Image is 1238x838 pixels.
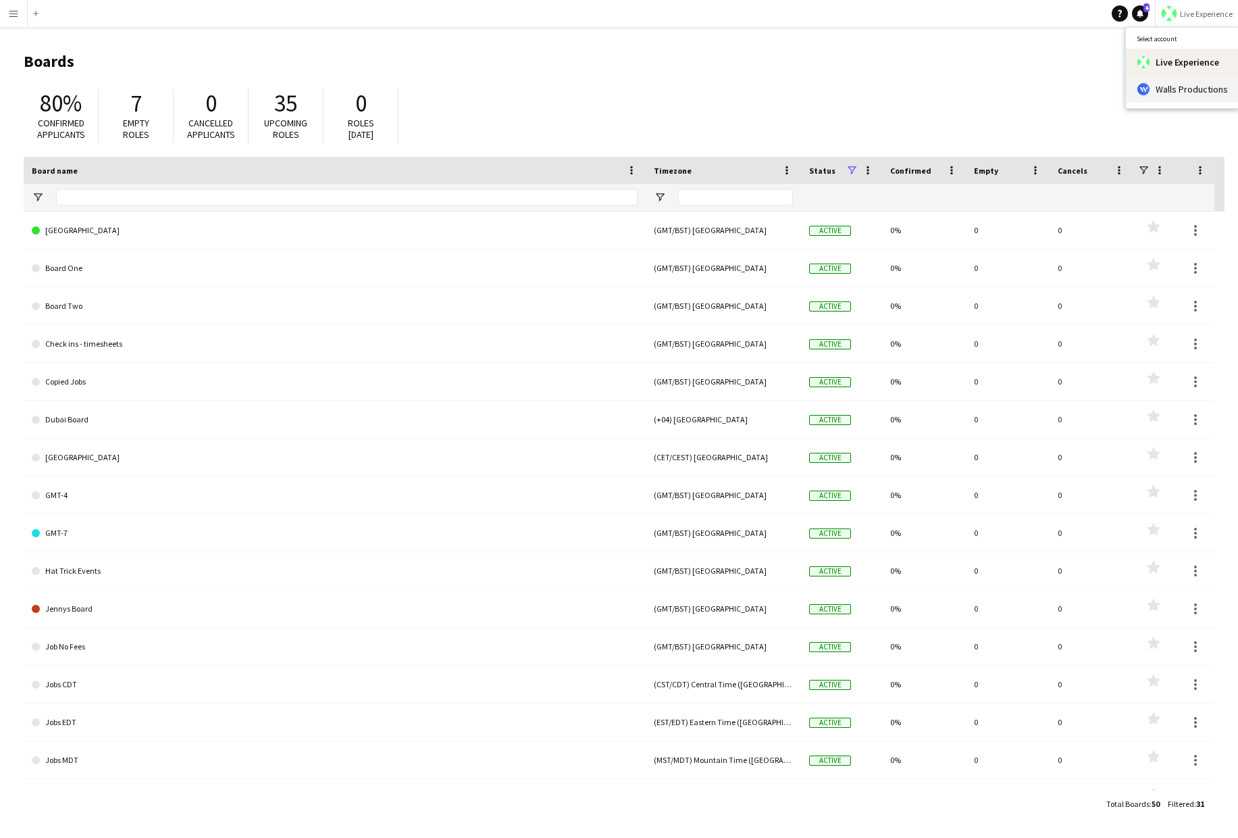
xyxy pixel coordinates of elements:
a: [GEOGRAPHIC_DATA] [32,439,638,476]
a: Dubai Board [32,401,638,439]
div: (GMT/BST) [GEOGRAPHIC_DATA] [646,590,801,627]
span: Board name [32,166,78,176]
img: Logo [1161,5,1177,22]
span: Active [809,264,851,274]
span: 31 [1196,799,1204,809]
div: 0 [966,590,1050,627]
span: Upcoming roles [264,117,307,141]
span: Active [809,718,851,728]
div: 0 [966,212,1050,249]
div: 0% [882,552,966,589]
div: 0% [882,779,966,816]
span: Filtered [1168,799,1194,809]
span: 50 [1152,799,1160,809]
div: 0 [966,401,1050,438]
div: 0 [1050,779,1133,816]
div: (GMT/BST) [GEOGRAPHIC_DATA] [646,363,801,400]
span: Timezone [654,166,692,176]
div: (PST/PDT) Pacific Time ([GEOGRAPHIC_DATA] & [GEOGRAPHIC_DATA]) [646,779,801,816]
span: Total Boards [1106,799,1150,809]
div: 0 [1050,514,1133,551]
div: (GMT/BST) [GEOGRAPHIC_DATA] [646,476,801,514]
input: Timezone Filter Input [678,189,793,205]
div: 0 [1050,439,1133,476]
span: Confirmed [890,166,931,176]
a: 4 [1132,5,1148,22]
div: 0 [966,476,1050,514]
div: 0% [882,666,966,703]
div: 0% [882,363,966,400]
div: 0 [966,287,1050,324]
div: (GMT/BST) [GEOGRAPHIC_DATA] [646,628,801,665]
a: Board Two [32,287,638,325]
span: Active [809,528,851,539]
a: Jobs CDT [32,666,638,704]
span: Active [809,453,851,463]
a: Jobs EDT [32,704,638,741]
a: Jennys Board [32,590,638,628]
div: (CST/CDT) Central Time ([GEOGRAPHIC_DATA] & [GEOGRAPHIC_DATA]) [646,666,801,703]
a: Jobs MDT [32,741,638,779]
span: Cancels [1058,166,1087,176]
span: Active [809,339,851,349]
a: Copied Jobs [32,363,638,401]
span: Active [809,680,851,690]
div: 0 [1050,666,1133,703]
span: Active [809,415,851,425]
div: 0% [882,590,966,627]
span: 0 [355,89,367,118]
button: Open Filter Menu [654,191,666,203]
div: 0 [966,249,1050,287]
div: 0% [882,741,966,779]
div: 0% [882,287,966,324]
span: 35 [274,89,297,118]
div: 0% [882,249,966,287]
a: Check ins - timesheets [32,325,638,363]
div: : [1168,791,1204,817]
div: 0% [882,325,966,362]
div: (GMT/BST) [GEOGRAPHIC_DATA] [646,514,801,551]
input: Board name Filter Input [56,189,638,205]
div: 0% [882,514,966,551]
div: 0% [882,628,966,665]
div: 0 [1050,212,1133,249]
img: Logo [1137,55,1150,69]
span: Active [809,226,851,236]
span: Live Experience [1180,9,1233,19]
div: : [1106,791,1160,817]
div: 0 [966,704,1050,741]
div: 0 [1050,552,1133,589]
span: Empty [974,166,998,176]
div: (MST/MDT) Mountain Time ([GEOGRAPHIC_DATA] & [GEOGRAPHIC_DATA]) [646,741,801,779]
div: (+04) [GEOGRAPHIC_DATA] [646,401,801,438]
div: (GMT/BST) [GEOGRAPHIC_DATA] [646,552,801,589]
div: 0 [1050,287,1133,324]
div: 0 [966,439,1050,476]
span: Active [809,642,851,652]
span: Active [809,377,851,387]
div: 0 [966,514,1050,551]
div: 0% [882,439,966,476]
span: Active [809,756,851,766]
a: Board One [32,249,638,287]
div: 0 [1050,590,1133,627]
span: Active [809,566,851,576]
span: Empty roles [123,117,149,141]
div: (CET/CEST) [GEOGRAPHIC_DATA] [646,439,801,476]
span: Roles [DATE] [348,117,374,141]
div: 0 [966,741,1050,779]
div: 0 [1050,249,1133,287]
a: Job No Fees [32,628,638,666]
a: Jobs PDT [32,779,638,817]
span: Active [809,301,851,312]
div: 0 [966,325,1050,362]
div: (GMT/BST) [GEOGRAPHIC_DATA] [646,212,801,249]
div: (GMT/BST) [GEOGRAPHIC_DATA] [646,325,801,362]
span: 7 [130,89,142,118]
div: 0% [882,476,966,514]
div: 0 [966,552,1050,589]
div: 0 [1050,704,1133,741]
span: Active [809,604,851,614]
div: (GMT/BST) [GEOGRAPHIC_DATA] [646,287,801,324]
span: Cancelled applicants [187,117,235,141]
